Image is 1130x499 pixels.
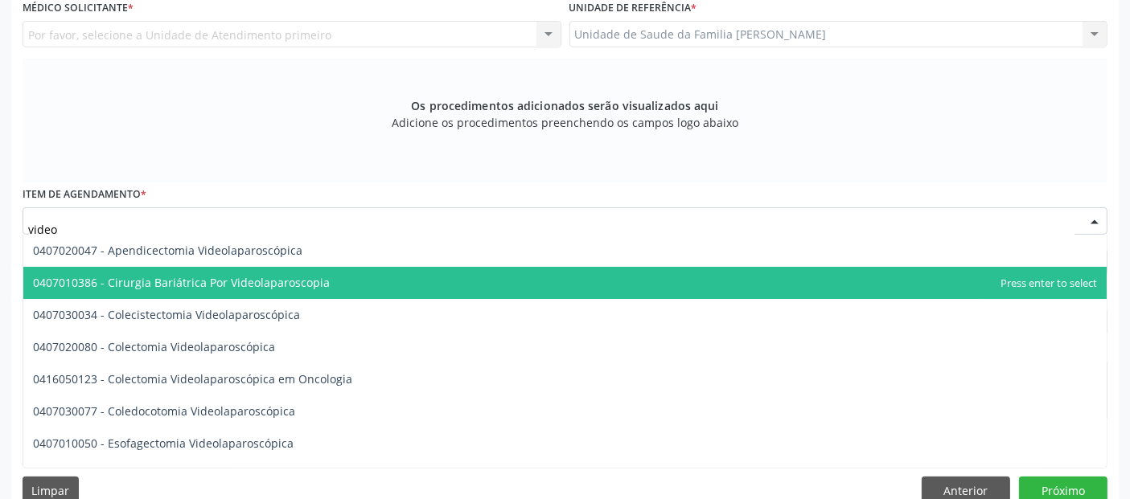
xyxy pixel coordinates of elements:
span: 0407020047 - Apendicectomia Videolaparoscópica [33,243,302,258]
span: 0407030077 - Coledocotomia Videolaparoscópica [33,403,295,419]
span: 0407010050 - Esofagectomia Videolaparoscópica [33,436,294,451]
span: 0416050123 - Colectomia Videolaparoscópica em Oncologia [33,371,352,387]
span: Os procedimentos adicionados serão visualizados aqui [411,97,718,114]
span: 0407020080 - Colectomia Videolaparoscópica [33,339,275,354]
input: Buscar por procedimento [28,213,1075,245]
span: 0407030034 - Colecistectomia Videolaparoscópica [33,307,300,322]
label: Item de agendamento [23,182,146,207]
span: 0407010386 - Cirurgia Bariátrica Por Videolaparoscopia [33,275,330,290]
span: 0416040322 - Esofagogastrectomia Videolaparoscópica em Oncologia [33,468,405,483]
span: Adicione os procedimentos preenchendo os campos logo abaixo [392,114,738,131]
